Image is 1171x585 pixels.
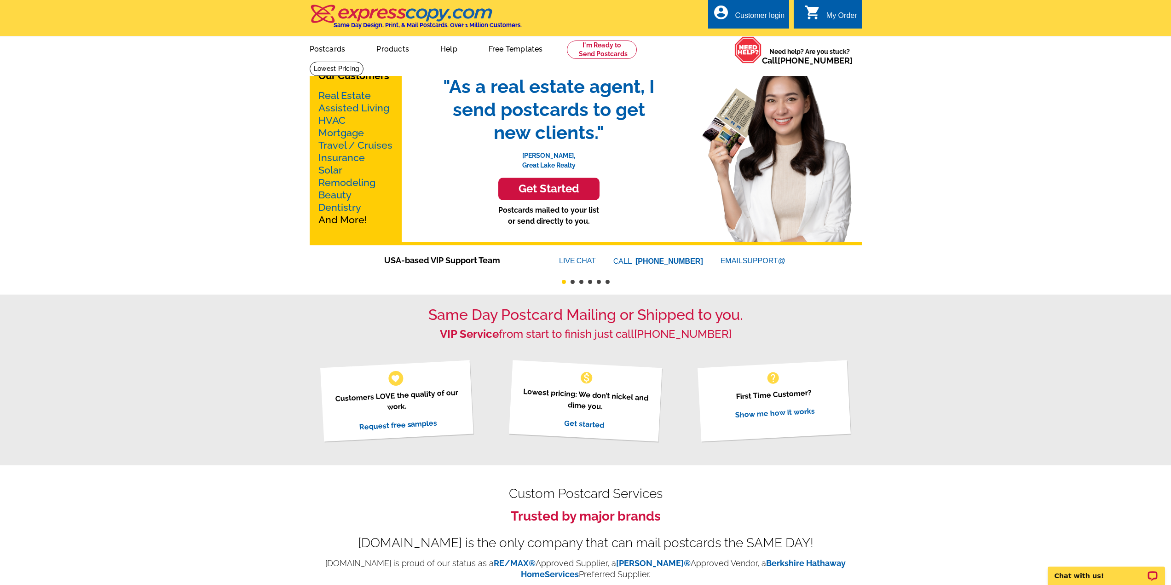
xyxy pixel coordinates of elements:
a: [PHONE_NUMBER] [635,257,703,265]
i: account_circle [713,4,729,21]
a: Real Estate [318,90,371,101]
a: shopping_cart My Order [804,10,857,22]
div: [DOMAIN_NAME] is the only company that can mail postcards the SAME DAY! [310,538,862,549]
h2: Custom Postcard Services [310,488,862,499]
a: Show me how it works [735,406,815,419]
h3: Trusted by major brands [310,509,862,524]
button: 4 of 6 [588,280,592,284]
p: First Time Customer? [709,386,839,404]
a: Same Day Design, Print, & Mail Postcards. Over 1 Million Customers. [310,11,522,29]
a: HVAC [318,115,346,126]
img: help [734,36,762,64]
a: account_circle Customer login [713,10,785,22]
font: CALL [613,256,633,267]
button: 1 of 6 [562,280,566,284]
a: Products [362,37,424,59]
p: Postcards mailed to your list or send directly to you. [434,205,664,227]
a: [PERSON_NAME]® [616,558,691,568]
div: Customer login [735,12,785,24]
font: LIVE [559,255,577,266]
a: Request free samples [359,418,438,431]
a: Get started [564,418,605,429]
div: My Order [826,12,857,24]
a: Assisted Living [318,102,389,114]
a: RE/MAX® [494,558,536,568]
a: Mortgage [318,127,364,139]
span: Need help? Are you stuck? [762,47,857,65]
button: 2 of 6 [571,280,575,284]
h4: Same Day Design, Print, & Mail Postcards. Over 1 Million Customers. [334,22,522,29]
button: 6 of 6 [606,280,610,284]
i: shopping_cart [804,4,821,21]
span: "As a real estate agent, I send postcards to get new clients." [434,75,664,144]
a: [PHONE_NUMBER] [778,56,853,65]
button: 3 of 6 [579,280,583,284]
font: SUPPORT@ [743,255,787,266]
p: Customers LOVE the quality of our work. [332,387,462,416]
span: monetization_on [579,371,594,385]
span: help [766,371,780,385]
p: Lowest pricing: We don’t nickel and dime you. [520,386,651,415]
a: Beauty [318,189,352,201]
strong: VIP Service [440,327,499,341]
a: Dentistry [318,202,361,213]
span: USA-based VIP Support Team [384,254,531,266]
a: Travel / Cruises [318,139,392,151]
p: [DOMAIN_NAME] is proud of our status as a Approved Supplier, a Approved Vendor, a Preferred Suppl... [310,558,862,580]
a: Postcards [295,37,360,59]
h3: Get Started [510,182,588,196]
a: [PHONE_NUMBER] [634,327,732,341]
a: Remodeling [318,177,375,188]
span: Call [762,56,853,65]
a: LIVECHAT [559,257,596,265]
a: Free Templates [474,37,558,59]
iframe: LiveChat chat widget [1042,556,1171,585]
a: Insurance [318,152,365,163]
h2: from start to finish just call [310,328,862,341]
a: Get Started [434,178,664,200]
p: And More! [318,89,393,226]
a: Help [426,37,472,59]
span: favorite [391,373,400,383]
button: 5 of 6 [597,280,601,284]
h1: Same Day Postcard Mailing or Shipped to you. [310,306,862,324]
p: [PERSON_NAME], Great Lake Realty [434,144,664,170]
a: EMAILSUPPORT@ [721,257,787,265]
a: Solar [318,164,342,176]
